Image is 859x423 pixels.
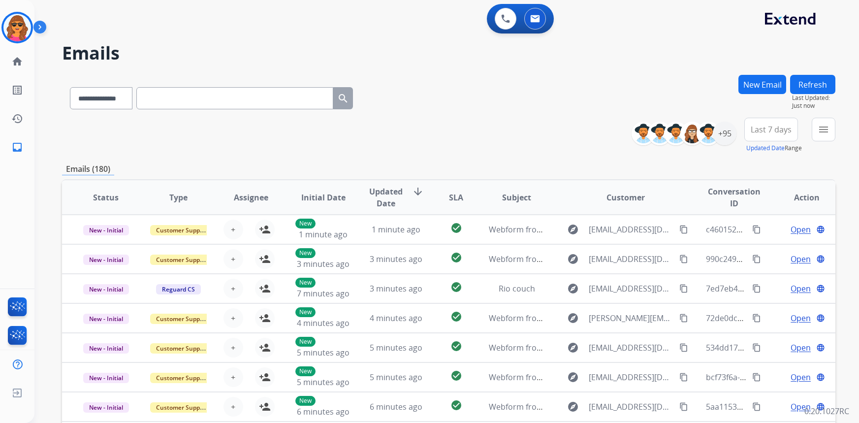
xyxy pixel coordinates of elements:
mat-icon: person_add [259,371,271,383]
span: Webform from [EMAIL_ADDRESS][DOMAIN_NAME] on [DATE] [489,372,712,383]
mat-icon: explore [567,342,579,354]
mat-icon: content_copy [679,225,688,234]
button: Last 7 days [744,118,798,141]
span: Customer Support [150,343,214,354]
mat-icon: history [11,113,23,125]
th: Action [763,180,835,215]
mat-icon: content_copy [679,314,688,323]
span: 1 minute ago [299,229,348,240]
span: Last 7 days [751,128,792,131]
span: + [231,283,235,294]
span: Reguard CS [156,284,201,294]
span: Open [791,371,811,383]
span: 4 minutes ago [297,318,350,328]
span: Just now [792,102,835,110]
span: Rio couch [499,283,535,294]
button: + [223,220,243,239]
span: Webform from [EMAIL_ADDRESS][DOMAIN_NAME] on [DATE] [489,401,712,412]
mat-icon: explore [567,371,579,383]
span: 3 minutes ago [370,254,422,264]
span: c460152e-1b9e-468b-a580-164b8f5ada5c [706,224,857,235]
mat-icon: explore [567,283,579,294]
span: Customer Support [150,255,214,265]
span: + [231,224,235,235]
span: Webform from [EMAIL_ADDRESS][DOMAIN_NAME] on [DATE] [489,254,712,264]
p: New [295,248,316,258]
mat-icon: person_add [259,253,271,265]
mat-icon: list_alt [11,84,23,96]
span: 5 minutes ago [297,347,350,358]
span: Webform from [EMAIL_ADDRESS][DOMAIN_NAME] on [DATE] [489,224,712,235]
mat-icon: content_copy [752,284,761,293]
mat-icon: person_add [259,312,271,324]
span: Assignee [234,192,268,203]
mat-icon: explore [567,253,579,265]
span: 5 minutes ago [297,377,350,388]
mat-icon: arrow_downward [412,186,424,197]
mat-icon: inbox [11,141,23,153]
span: Customer Support [150,314,214,324]
span: [EMAIL_ADDRESS][DOMAIN_NAME] [589,283,674,294]
span: [EMAIL_ADDRESS][DOMAIN_NAME] [589,342,674,354]
mat-icon: content_copy [752,255,761,263]
span: Type [169,192,188,203]
mat-icon: language [816,314,825,323]
span: 72de0dce-ecb7-40e0-8810-a4e1bcfcc564 [706,313,855,324]
span: Open [791,312,811,324]
span: + [231,342,235,354]
mat-icon: content_copy [679,284,688,293]
span: 7 minutes ago [297,288,350,299]
mat-icon: explore [567,224,579,235]
span: Range [746,144,802,152]
button: + [223,279,243,298]
span: Customer [606,192,645,203]
span: Updated Date [368,186,404,209]
p: New [295,278,316,288]
mat-icon: language [816,402,825,411]
span: bcf73f6a-6ef0-432b-91eb-a295c232c9f3 [706,372,850,383]
span: Customer Support [150,225,214,235]
mat-icon: check_circle [450,281,462,293]
mat-icon: language [816,373,825,382]
button: + [223,308,243,328]
span: SLA [449,192,463,203]
span: 5 minutes ago [370,342,422,353]
span: New - Initial [83,284,129,294]
p: New [295,396,316,406]
span: + [231,312,235,324]
mat-icon: content_copy [679,255,688,263]
span: [EMAIL_ADDRESS][DOMAIN_NAME] [589,224,674,235]
mat-icon: content_copy [679,402,688,411]
mat-icon: check_circle [450,222,462,234]
mat-icon: content_copy [752,225,761,234]
mat-icon: search [337,93,349,104]
span: Customer Support [150,373,214,383]
mat-icon: check_circle [450,370,462,382]
button: New Email [738,75,786,94]
mat-icon: menu [818,124,829,135]
p: New [295,366,316,376]
span: [PERSON_NAME][EMAIL_ADDRESS][DOMAIN_NAME] [589,312,674,324]
span: 5aa1153b-60b4-42c0-a655-7e4ba84cdcb5 [706,401,859,412]
span: 6 minutes ago [370,401,422,412]
mat-icon: explore [567,312,579,324]
mat-icon: content_copy [752,373,761,382]
span: New - Initial [83,373,129,383]
button: Updated Date [746,144,785,152]
mat-icon: person_add [259,224,271,235]
img: avatar [3,14,31,41]
mat-icon: home [11,56,23,67]
mat-icon: check_circle [450,340,462,352]
p: 0.20.1027RC [804,405,849,417]
mat-icon: check_circle [450,311,462,323]
span: New - Initial [83,402,129,413]
h2: Emails [62,43,835,63]
mat-icon: person_add [259,283,271,294]
span: Conversation ID [706,186,762,209]
mat-icon: language [816,225,825,234]
p: New [295,307,316,317]
span: New - Initial [83,343,129,354]
mat-icon: language [816,284,825,293]
button: + [223,249,243,269]
span: Initial Date [301,192,346,203]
